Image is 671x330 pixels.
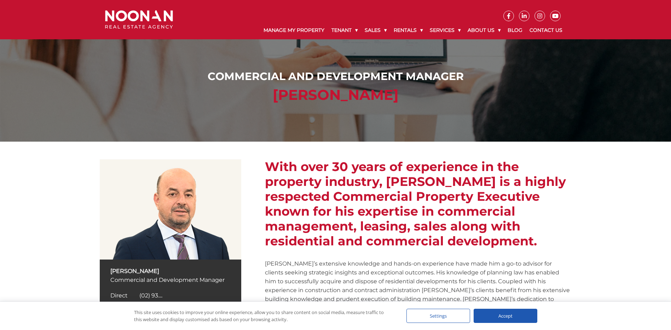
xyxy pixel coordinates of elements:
[107,86,564,103] h2: [PERSON_NAME]
[110,275,231,284] p: Commercial and Development Manager
[139,292,162,299] span: (02) 93....
[110,301,170,307] a: Click to reveal phone number
[265,159,571,249] h2: With over 30 years of experience in the property industry, [PERSON_NAME] is a highly respected Co...
[260,21,328,39] a: Manage My Property
[110,292,162,299] a: Click to reveal phone number
[110,267,231,275] p: [PERSON_NAME]
[406,309,470,323] div: Settings
[107,70,564,83] h1: Commercial and Development Manager
[141,301,170,307] span: 0460 44....
[426,21,464,39] a: Services
[105,10,173,29] img: Noonan Real Estate Agency
[110,301,129,307] span: Mobile
[390,21,426,39] a: Rentals
[100,159,241,260] img: Spiro Veldekis
[134,309,392,323] div: This site uses cookies to improve your online experience, allow you to share content on social me...
[474,309,537,323] div: Accept
[328,21,361,39] a: Tenant
[361,21,390,39] a: Sales
[110,292,127,299] span: Direct
[464,21,504,39] a: About Us
[526,21,566,39] a: Contact Us
[504,21,526,39] a: Blog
